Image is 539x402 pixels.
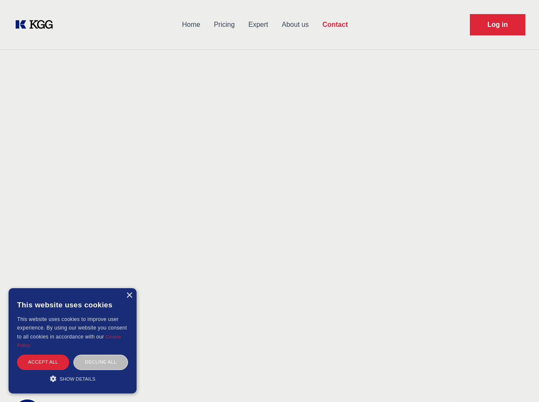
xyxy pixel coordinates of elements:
a: Home [175,14,207,36]
a: Expert [242,14,275,36]
iframe: Chat Widget [496,361,539,402]
a: KOL Knowledge Platform: Talk to Key External Experts (KEE) [14,18,60,32]
a: Request Demo [470,14,525,35]
div: Close [126,292,132,299]
a: Contact [315,14,355,36]
span: This website uses cookies to improve user experience. By using our website you consent to all coo... [17,316,127,340]
div: Show details [17,374,128,383]
a: Cookie Policy [17,334,121,348]
div: Accept all [17,355,69,370]
div: Decline all [73,355,128,370]
a: About us [275,14,315,36]
a: Pricing [207,14,242,36]
span: Show details [60,376,96,382]
div: This website uses cookies [17,295,128,315]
